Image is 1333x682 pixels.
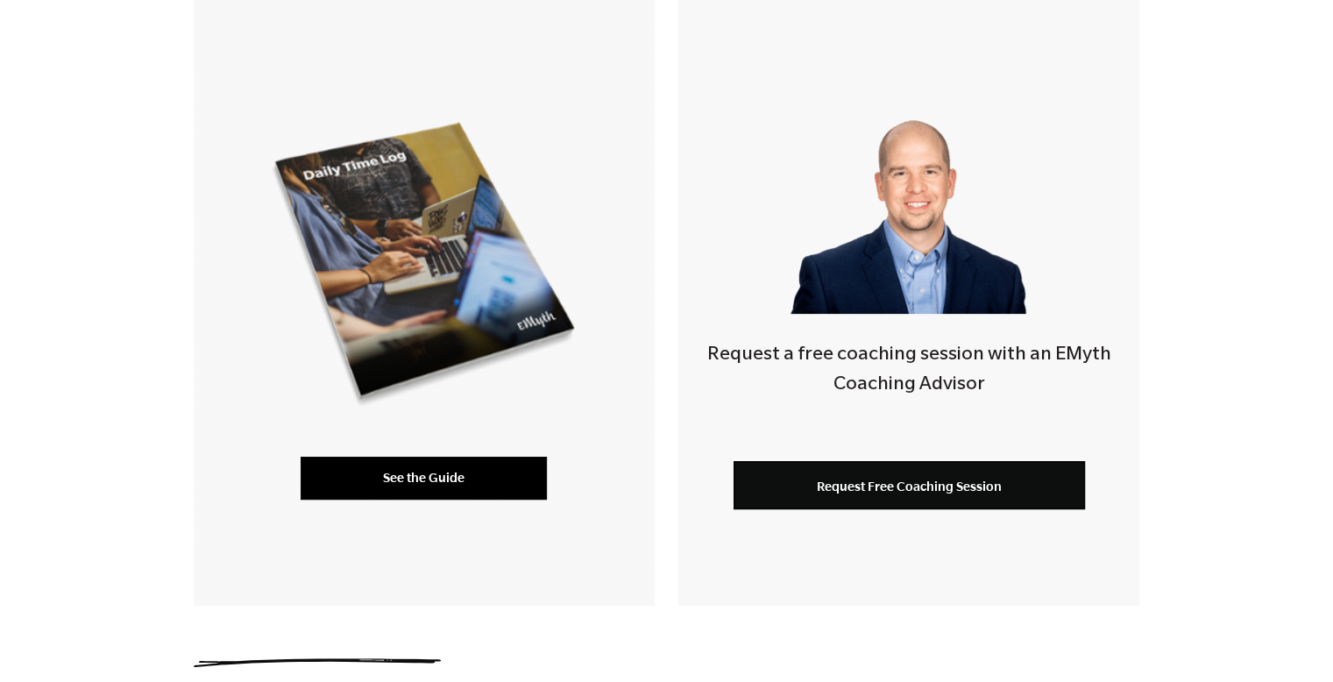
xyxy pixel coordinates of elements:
span: Request Free Coaching Session [817,479,1002,494]
h4: Request a free coaching session with an EMyth Coaching Advisor [678,342,1139,401]
img: Smart-business-coach.png [783,87,1035,314]
img: underline.svg [194,658,441,667]
img: e-myth free resources daily time log-1 [259,100,588,429]
a: See the Guide [301,457,547,499]
a: Request Free Coaching Session [734,461,1085,509]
